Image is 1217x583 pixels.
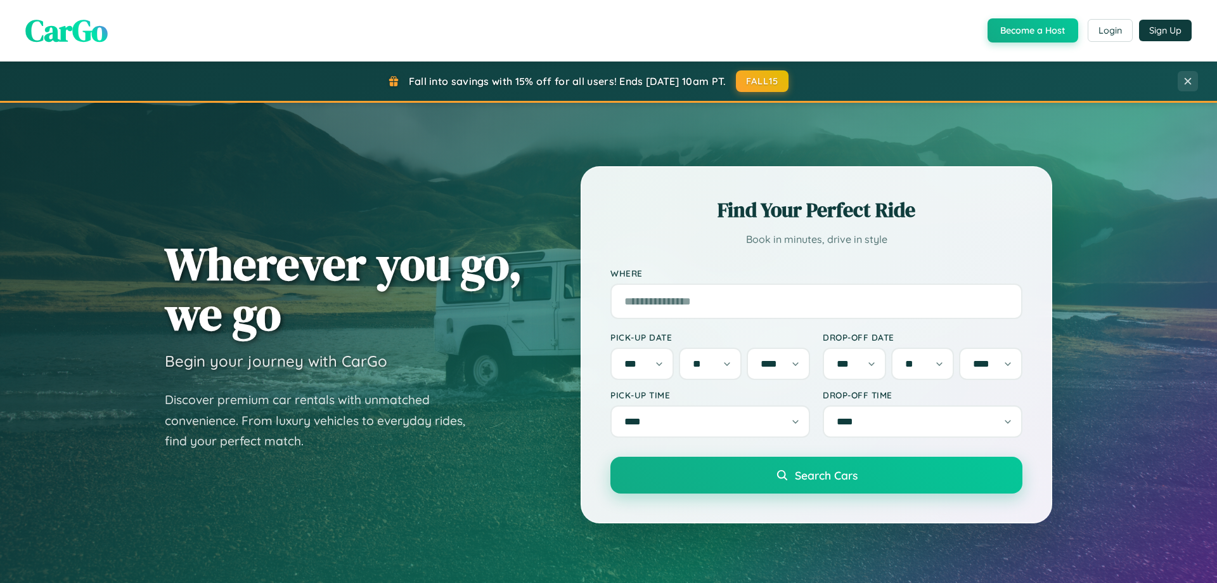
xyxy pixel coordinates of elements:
label: Where [610,268,1022,278]
p: Discover premium car rentals with unmatched convenience. From luxury vehicles to everyday rides, ... [165,390,482,452]
button: FALL15 [736,70,789,92]
h2: Find Your Perfect Ride [610,196,1022,224]
button: Sign Up [1139,20,1192,41]
p: Book in minutes, drive in style [610,230,1022,249]
label: Drop-off Date [823,332,1022,343]
label: Pick-up Time [610,390,810,400]
h3: Begin your journey with CarGo [165,351,387,370]
h1: Wherever you go, we go [165,239,522,339]
span: CarGo [25,10,108,51]
label: Drop-off Time [823,390,1022,400]
button: Search Cars [610,457,1022,494]
label: Pick-up Date [610,332,810,343]
span: Search Cars [795,468,858,482]
span: Fall into savings with 15% off for all users! Ends [DATE] 10am PT. [409,75,726,88]
button: Become a Host [988,18,1078,43]
button: Login [1088,19,1133,42]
